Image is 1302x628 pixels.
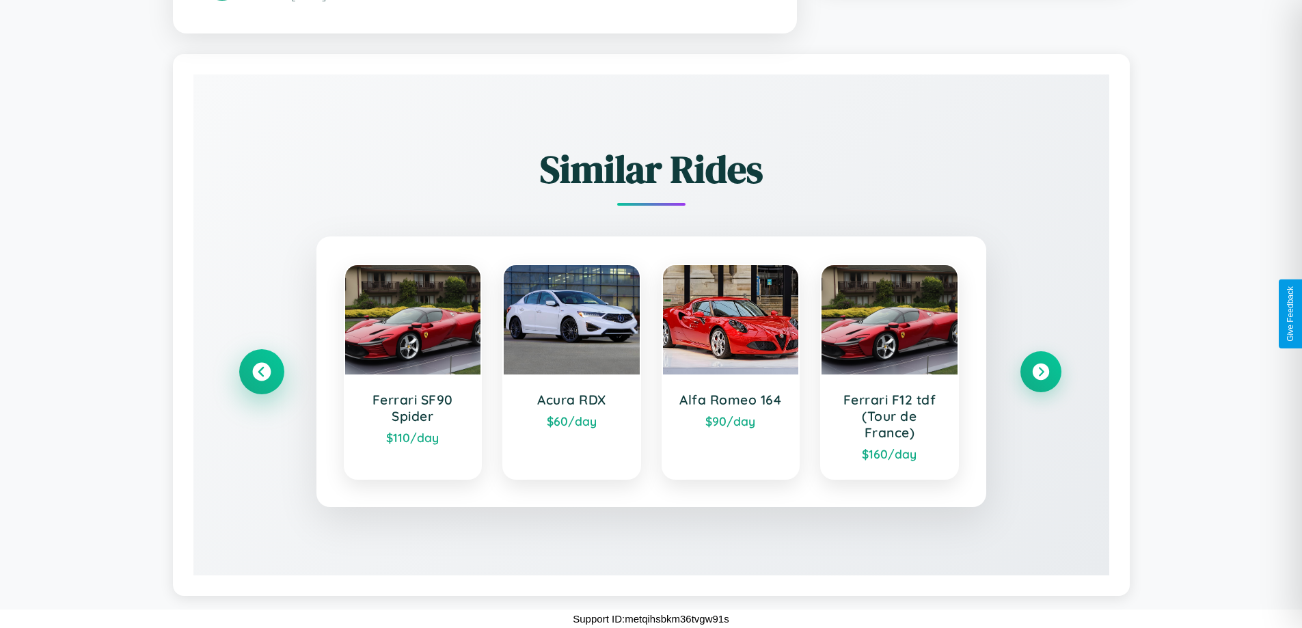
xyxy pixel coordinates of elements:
[1286,286,1295,342] div: Give Feedback
[835,446,944,461] div: $ 160 /day
[573,610,729,628] p: Support ID: metqihsbkm36tvgw91s
[662,264,800,480] a: Alfa Romeo 164$90/day
[835,392,944,441] h3: Ferrari F12 tdf (Tour de France)
[344,264,483,480] a: Ferrari SF90 Spider$110/day
[502,264,641,480] a: Acura RDX$60/day
[241,143,1061,195] h2: Similar Rides
[359,430,467,445] div: $ 110 /day
[517,413,626,428] div: $ 60 /day
[677,413,785,428] div: $ 90 /day
[677,392,785,408] h3: Alfa Romeo 164
[820,264,959,480] a: Ferrari F12 tdf (Tour de France)$160/day
[517,392,626,408] h3: Acura RDX
[359,392,467,424] h3: Ferrari SF90 Spider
